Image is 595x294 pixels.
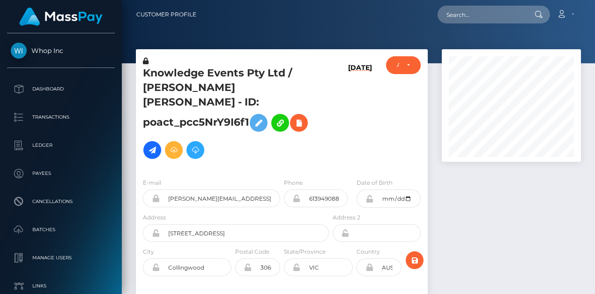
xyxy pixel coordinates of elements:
button: ACTIVE [386,56,421,74]
p: Cancellations [11,195,111,209]
label: Country [357,248,380,256]
p: Payees [11,166,111,181]
label: Date of Birth [357,179,393,187]
label: City [143,248,154,256]
label: State/Province [284,248,326,256]
label: E-mail [143,179,161,187]
p: Batches [11,223,111,237]
a: Manage Users [7,246,115,270]
input: Search... [438,6,526,23]
a: Batches [7,218,115,241]
img: Whop Inc [11,43,27,59]
a: Cancellations [7,190,115,213]
p: Manage Users [11,251,111,265]
h6: [DATE] [348,64,372,167]
a: Payees [7,162,115,185]
p: Links [11,279,111,293]
img: MassPay Logo [19,8,103,26]
a: Initiate Payout [143,141,161,159]
div: ACTIVE [397,61,399,69]
a: Customer Profile [136,5,196,24]
h5: Knowledge Events Pty Ltd / [PERSON_NAME] [PERSON_NAME] - ID: poact_pcc5NrY9I6f1 [143,66,324,164]
span: Whop Inc [7,46,115,55]
label: Address 2 [333,213,360,222]
p: Transactions [11,110,111,124]
a: Ledger [7,134,115,157]
a: Transactions [7,106,115,129]
label: Phone [284,179,303,187]
a: Dashboard [7,77,115,101]
label: Postal Code [235,248,269,256]
p: Dashboard [11,82,111,96]
label: Address [143,213,166,222]
p: Ledger [11,138,111,152]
